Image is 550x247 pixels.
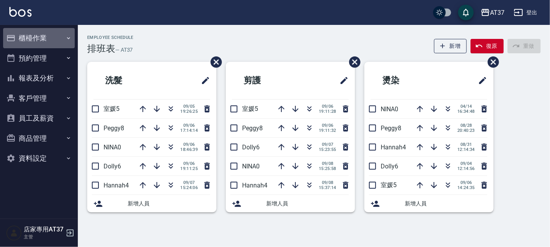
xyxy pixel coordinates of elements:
[457,147,475,152] span: 12:14:34
[457,180,475,185] span: 09/06
[405,200,487,208] span: 新增人員
[242,105,258,112] span: 室媛5
[104,144,121,151] span: NINA0
[180,109,198,114] span: 19:26:25
[9,7,32,17] img: Logo
[93,67,165,95] h2: 洗髮
[490,8,504,18] div: AT37
[87,195,216,212] div: 新增人員
[6,225,22,241] img: Person
[180,104,198,109] span: 09/05
[457,142,475,147] span: 08/31
[473,71,487,90] span: 修改班表的標題
[24,226,63,233] h5: 店家專用AT37
[381,105,398,113] span: NINA0
[3,148,75,168] button: 資料設定
[226,195,355,212] div: 新增人員
[3,88,75,109] button: 客戶管理
[3,108,75,128] button: 員工及薪資
[104,182,129,189] span: Hannah4
[319,185,336,190] span: 15:37:14
[381,124,401,132] span: Peggy8
[457,109,475,114] span: 16:34:48
[3,68,75,88] button: 報表及分析
[115,46,133,54] h6: — AT37
[3,128,75,149] button: 商品管理
[364,195,494,212] div: 新增人員
[457,161,475,166] span: 09/04
[434,39,467,53] button: 新增
[180,123,198,128] span: 09/06
[457,166,475,171] span: 12:14:56
[232,67,304,95] h2: 剪護
[104,105,119,112] span: 室媛5
[180,147,198,152] span: 18:46:39
[242,182,267,189] span: Hannah4
[319,123,336,128] span: 09/06
[381,181,397,189] span: 室媛5
[381,144,406,151] span: Hannah4
[371,67,442,95] h2: 燙染
[458,5,474,20] button: save
[104,124,124,132] span: Peggy8
[319,161,336,166] span: 09/08
[180,161,198,166] span: 09/06
[180,142,198,147] span: 09/06
[319,104,336,109] span: 09/06
[242,144,260,151] span: Dolly6
[128,200,210,208] span: 新增人員
[319,109,336,114] span: 19:11:28
[457,128,475,133] span: 20:40:23
[180,128,198,133] span: 17:14:14
[319,166,336,171] span: 15:25:58
[457,104,475,109] span: 04/14
[87,35,134,40] h2: Employee Schedule
[319,128,336,133] span: 19:11:32
[319,142,336,147] span: 09/07
[319,147,336,152] span: 15:23:55
[381,163,398,170] span: Dolly6
[3,48,75,68] button: 預約管理
[343,51,362,74] span: 刪除班表
[87,43,115,54] h3: 排班表
[266,200,349,208] span: 新增人員
[180,185,198,190] span: 15:24:06
[196,71,210,90] span: 修改班表的標題
[457,123,475,128] span: 08/28
[482,51,500,74] span: 刪除班表
[242,163,260,170] span: NINA0
[511,5,541,20] button: 登出
[205,51,223,74] span: 刪除班表
[478,5,508,21] button: AT37
[471,39,504,53] button: 復原
[3,28,75,48] button: 櫃檯作業
[457,185,475,190] span: 14:24:35
[319,180,336,185] span: 09/08
[104,163,121,170] span: Dolly6
[335,71,349,90] span: 修改班表的標題
[24,233,63,240] p: 主管
[242,124,263,132] span: Peggy8
[180,180,198,185] span: 09/07
[180,166,198,171] span: 19:11:25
